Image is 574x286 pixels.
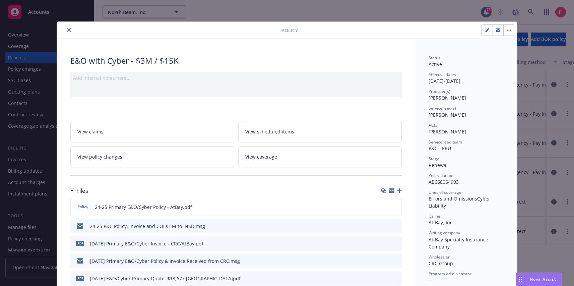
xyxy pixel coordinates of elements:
[429,72,504,84] div: [DATE] - [DATE]
[382,204,387,211] button: download file
[90,258,240,265] div: [DATE] Primary E&O/Cyber Policy & Invoice Received from CRC.msg
[429,189,461,195] span: Lines of coverage
[429,213,442,219] span: Carrier
[77,128,104,135] span: View claims
[429,179,459,185] span: AB668064903
[65,26,73,34] button: close
[77,153,122,160] span: View policy changes
[238,121,402,142] a: View scheduled items
[76,241,84,246] span: pdf
[76,204,89,210] span: Policy
[281,27,298,34] span: Policy
[70,186,88,195] div: Files
[90,240,203,247] div: [DATE] Primary E&O/Cyber Invoice - CRC/AtBay.pdf
[429,162,448,168] span: Renewal
[429,195,492,209] span: Cyber Liability
[245,153,277,160] span: View coverage
[429,122,439,128] span: AC(s)
[429,95,466,101] span: [PERSON_NAME]
[429,219,454,226] span: At-Bay, Inc.
[429,236,490,250] span: At-Bay Specialty Insurance Company
[393,240,399,247] button: preview file
[429,112,466,118] span: [PERSON_NAME]
[429,139,462,145] span: Service lead team
[393,275,399,282] button: preview file
[70,121,234,142] a: View claims
[429,89,450,94] span: Producer(s)
[393,258,399,265] button: preview file
[429,105,456,111] span: Service lead(s)
[90,223,205,230] div: 24-25 P&C Policy, Invoice and COI's EM to INSD.msg
[382,223,388,230] button: download file
[429,173,455,178] span: Policy number
[429,271,471,277] span: Program administrator
[70,55,402,66] div: E&O with Cyber - $3M / $15K
[73,74,399,81] div: Add internal notes here...
[429,230,460,236] span: Writing company
[429,277,430,283] span: -
[429,128,466,135] span: [PERSON_NAME]
[530,276,556,282] span: Nova Assist
[429,61,442,67] span: Active
[76,186,88,195] h3: Files
[516,273,562,286] button: Nova Assist
[382,258,388,265] button: download file
[429,156,439,162] span: Stage
[429,260,453,267] span: CRC Group
[429,195,477,202] span: Errors and Omissions
[393,204,399,211] button: preview file
[70,146,234,167] a: View policy changes
[429,55,440,61] span: Status
[382,240,388,247] button: download file
[238,146,402,167] a: View coverage
[245,128,294,135] span: View scheduled items
[95,204,192,211] span: 24-25 Primary E&O/Cyber Policy - AtBay.pdf
[516,273,524,286] div: Drag to move
[90,275,241,282] div: [DATE] E&O/Cyber Primary Quote: $18,677 [GEOGRAPHIC_DATA]pdf
[393,223,399,230] button: preview file
[429,72,456,77] span: Effective dates
[429,145,451,152] span: P&C - ERU
[76,276,84,281] span: pdf
[429,254,450,260] span: Wholesaler
[382,275,388,282] button: download file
